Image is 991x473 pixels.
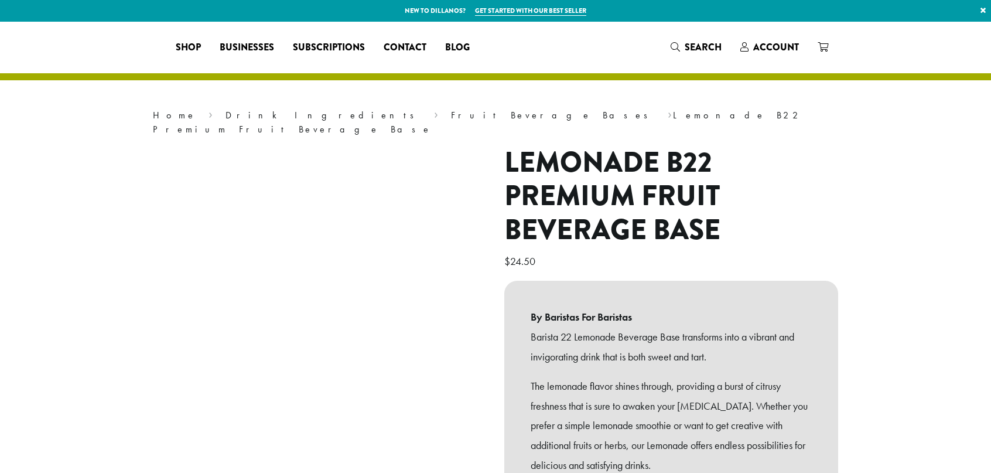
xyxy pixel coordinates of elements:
[504,254,538,268] bdi: 24.50
[153,108,838,137] nav: Breadcrumb
[685,40,722,54] span: Search
[434,104,438,122] span: ›
[753,40,799,54] span: Account
[451,109,655,121] a: Fruit Beverage Bases
[445,40,470,55] span: Blog
[668,104,672,122] span: ›
[531,307,812,327] b: By Baristas For Baristas
[153,109,196,121] a: Home
[504,254,510,268] span: $
[209,104,213,122] span: ›
[661,38,731,57] a: Search
[176,40,201,55] span: Shop
[384,40,426,55] span: Contact
[504,146,838,247] h1: Lemonade B22 Premium Fruit Beverage Base
[293,40,365,55] span: Subscriptions
[475,6,586,16] a: Get started with our best seller
[220,40,274,55] span: Businesses
[531,327,812,367] p: Barista 22 Lemonade Beverage Base transforms into a vibrant and invigorating drink that is both s...
[166,38,210,57] a: Shop
[225,109,422,121] a: Drink Ingredients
